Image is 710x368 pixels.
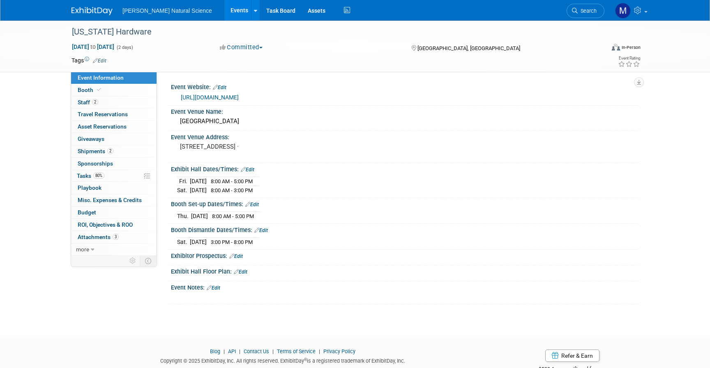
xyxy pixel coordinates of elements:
[97,87,101,92] i: Booth reservation complete
[323,348,355,354] a: Privacy Policy
[171,281,639,292] div: Event Notes:
[78,221,133,228] span: ROI, Objectives & ROO
[140,255,157,266] td: Toggle Event Tabs
[171,131,639,141] div: Event Venue Address:
[171,81,639,92] div: Event Website:
[270,348,276,354] span: |
[190,238,207,246] td: [DATE]
[78,111,128,117] span: Travel Reservations
[317,348,322,354] span: |
[171,163,639,174] div: Exhibit Hall Dates/Times:
[71,7,113,15] img: ExhibitDay
[213,85,226,90] a: Edit
[71,72,157,84] a: Event Information
[221,348,227,354] span: |
[113,234,119,240] span: 3
[93,58,106,64] a: Edit
[71,355,494,365] div: Copyright © 2025 ExhibitDay, Inc. All rights reserved. ExhibitDay is a registered trademark of Ex...
[177,115,632,128] div: [GEOGRAPHIC_DATA]
[77,172,104,179] span: Tasks
[171,265,639,276] div: Exhibit Hall Floor Plan:
[71,244,157,255] a: more
[618,56,640,60] div: Event Rating
[78,74,124,81] span: Event Information
[71,158,157,170] a: Sponsorships
[229,253,243,259] a: Edit
[71,170,157,182] a: Tasks80%
[78,197,142,203] span: Misc. Expenses & Credits
[217,43,266,52] button: Committed
[78,209,96,216] span: Budget
[207,285,220,291] a: Edit
[71,194,157,206] a: Misc. Expenses & Credits
[78,234,119,240] span: Attachments
[254,228,268,233] a: Edit
[171,224,639,235] div: Booth Dismantle Dates/Times:
[190,186,207,195] td: [DATE]
[228,348,236,354] a: API
[177,177,190,186] td: Fri.
[78,99,98,106] span: Staff
[78,148,113,154] span: Shipments
[78,184,101,191] span: Playbook
[71,207,157,218] a: Budget
[177,186,190,195] td: Sat.
[78,123,127,130] span: Asset Reservations
[69,25,592,39] div: [US_STATE] Hardware
[71,231,157,243] a: Attachments3
[171,250,639,260] div: Exhibitor Prospectus:
[234,269,247,275] a: Edit
[190,177,207,186] td: [DATE]
[237,348,242,354] span: |
[116,45,133,50] span: (2 days)
[71,133,157,145] a: Giveaways
[71,97,157,108] a: Staff2
[71,121,157,133] a: Asset Reservations
[545,350,599,362] a: Refer & Earn
[304,357,307,362] sup: ®
[612,44,620,51] img: Format-Inperson.png
[244,348,269,354] a: Contact Us
[212,213,254,219] span: 8:00 AM - 5:00 PM
[210,348,220,354] a: Blog
[180,143,357,150] pre: [STREET_ADDRESS] ·
[191,212,208,221] td: [DATE]
[181,94,239,101] a: [URL][DOMAIN_NAME]
[171,106,639,116] div: Event Venue Name:
[578,8,597,14] span: Search
[71,108,157,120] a: Travel Reservations
[567,4,604,18] a: Search
[241,167,254,172] a: Edit
[107,148,113,154] span: 2
[177,212,191,221] td: Thu.
[71,84,157,96] a: Booth
[621,44,641,51] div: In-Person
[76,246,89,253] span: more
[417,45,520,51] span: [GEOGRAPHIC_DATA], [GEOGRAPHIC_DATA]
[211,187,253,193] span: 8:00 AM - 3:00 PM
[556,43,641,55] div: Event Format
[71,56,106,64] td: Tags
[71,219,157,231] a: ROI, Objectives & ROO
[78,87,103,93] span: Booth
[78,160,113,167] span: Sponsorships
[277,348,316,354] a: Terms of Service
[245,202,259,207] a: Edit
[92,99,98,105] span: 2
[211,239,253,245] span: 3:00 PM - 8:00 PM
[126,255,140,266] td: Personalize Event Tab Strip
[89,44,97,50] span: to
[177,238,190,246] td: Sat.
[211,178,253,184] span: 8:00 AM - 5:00 PM
[171,198,639,209] div: Booth Set-up Dates/Times:
[71,182,157,194] a: Playbook
[122,7,212,14] span: [PERSON_NAME] Natural Science
[71,145,157,157] a: Shipments2
[78,136,104,142] span: Giveaways
[71,43,115,51] span: [DATE] [DATE]
[93,172,104,179] span: 80%
[615,3,631,18] img: Meggie Asche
